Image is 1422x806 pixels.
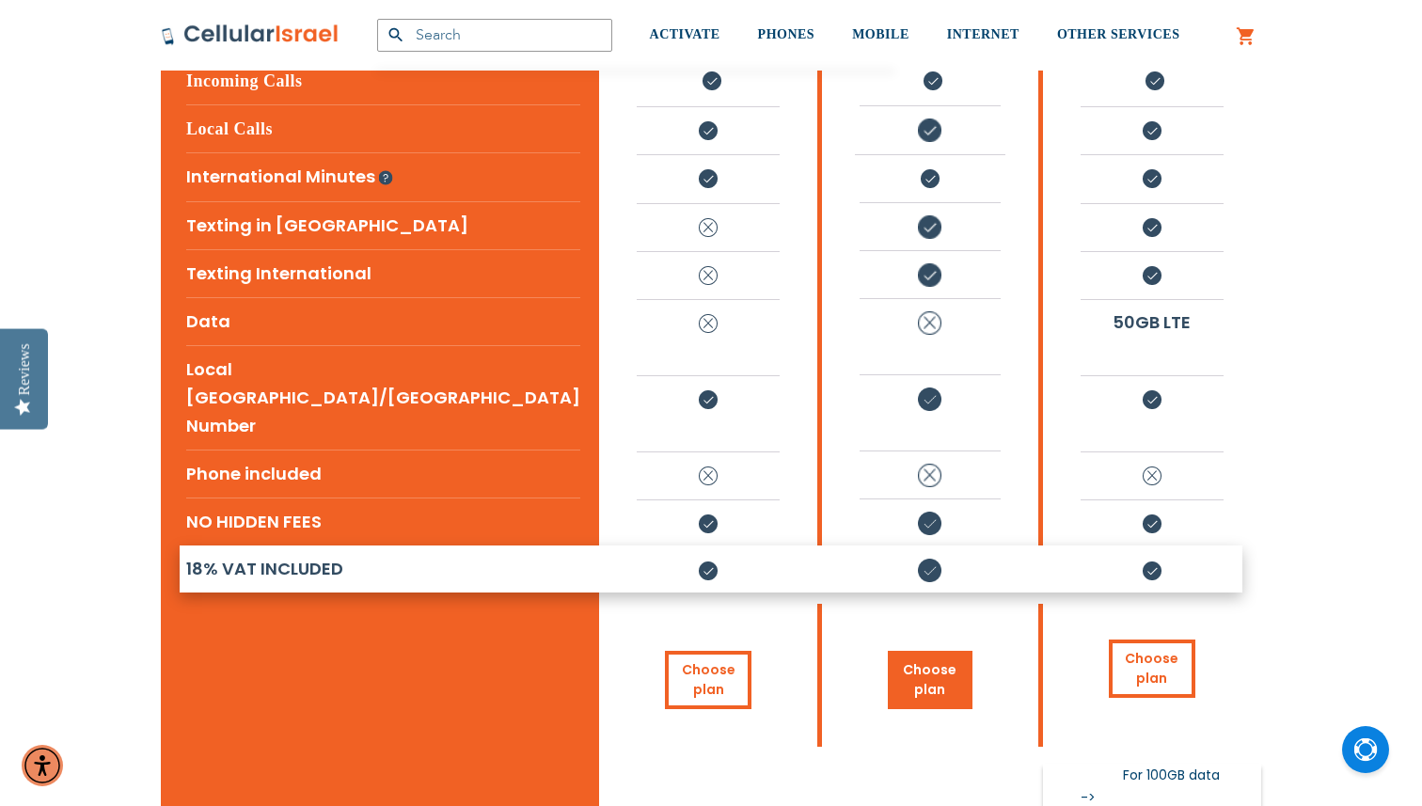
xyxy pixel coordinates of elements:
[186,545,580,593] li: 18% VAT INCLUDED
[758,27,815,41] span: PHONES
[16,343,33,395] div: Reviews
[1109,640,1195,698] a: Choose plan
[888,651,972,709] a: Choose plan
[186,249,580,297] li: Texting International
[186,201,580,249] li: Texting in [GEOGRAPHIC_DATA]
[852,27,909,41] span: MOBILE
[377,19,612,52] input: Search
[1081,299,1224,344] li: 50GB LTE
[186,345,580,450] li: Local [GEOGRAPHIC_DATA]/[GEOGRAPHIC_DATA] Number
[186,450,580,498] li: Phone included
[186,297,580,345] li: Data
[947,27,1019,41] span: INTERNET
[186,498,580,545] li: NO HIDDEN FEES
[379,157,393,199] img: q-icon.svg
[161,24,340,46] img: Cellular Israel Logo
[186,56,580,104] h5: Incoming Calls
[186,104,580,152] h5: Local Calls
[665,651,751,709] a: Choose plan
[22,745,63,786] div: Accessibility Menu
[650,27,720,41] span: ACTIVATE
[1057,27,1180,41] span: OTHER SERVICES
[186,152,580,201] li: International Minutes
